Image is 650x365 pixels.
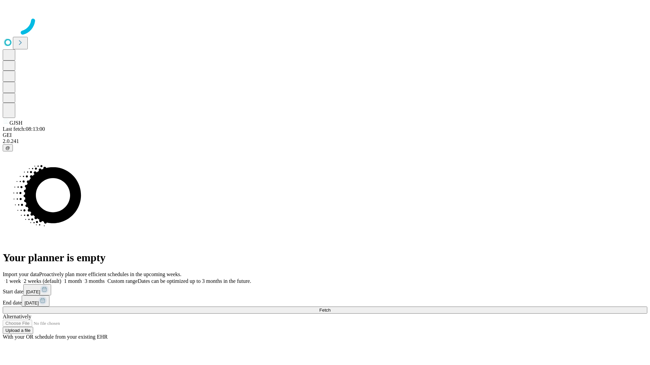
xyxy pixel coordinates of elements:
[3,138,647,144] div: 2.0.241
[24,300,39,306] span: [DATE]
[39,271,181,277] span: Proactively plan more efficient schedules in the upcoming weeks.
[85,278,105,284] span: 3 months
[3,284,647,295] div: Start date
[3,251,647,264] h1: Your planner is empty
[3,327,33,334] button: Upload a file
[64,278,82,284] span: 1 month
[3,271,39,277] span: Import your data
[22,295,49,307] button: [DATE]
[3,334,108,340] span: With your OR schedule from your existing EHR
[319,308,330,313] span: Fetch
[3,126,45,132] span: Last fetch: 08:13:00
[26,289,40,294] span: [DATE]
[5,278,21,284] span: 1 week
[9,120,22,126] span: GJSH
[5,145,10,150] span: @
[3,132,647,138] div: GEI
[23,284,51,295] button: [DATE]
[24,278,61,284] span: 2 weeks (default)
[138,278,251,284] span: Dates can be optimized up to 3 months in the future.
[107,278,137,284] span: Custom range
[3,144,13,151] button: @
[3,307,647,314] button: Fetch
[3,295,647,307] div: End date
[3,314,31,319] span: Alternatively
